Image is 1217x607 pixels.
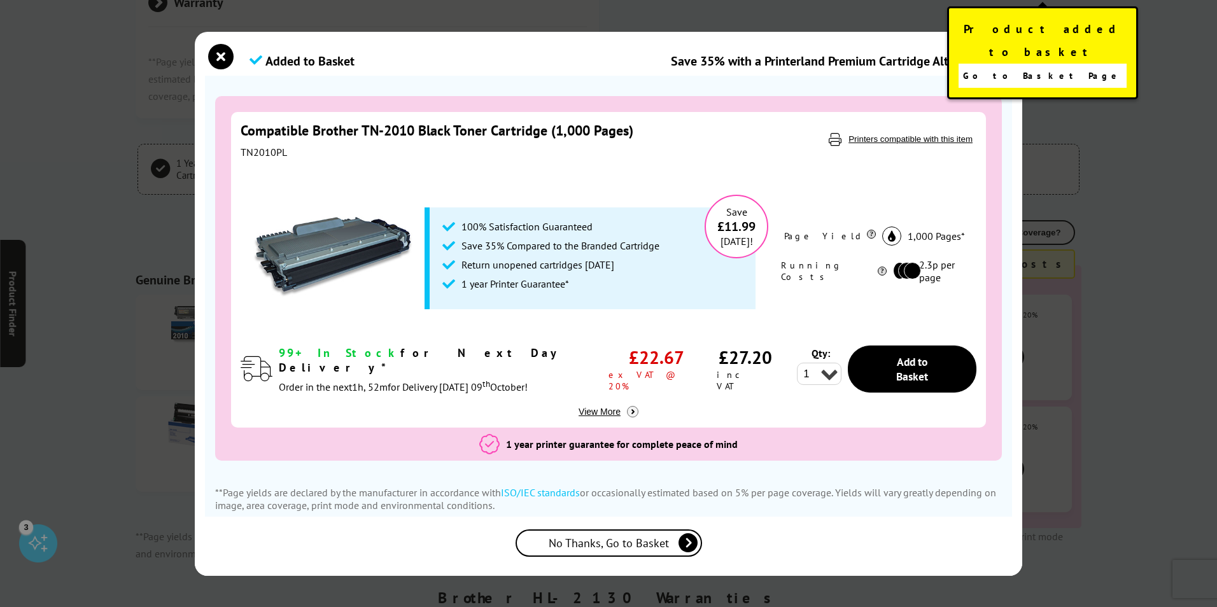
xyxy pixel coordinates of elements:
[461,239,659,252] span: Save 35% Compared to the Branded Cartridge
[506,438,738,450] span: 1 year printer guarantee for complete peace of mind
[279,345,608,393] div: modal_delivery
[717,369,774,392] span: inc VAT
[253,178,412,337] img: Compatible Brother TN-2010 Black Toner Cartridge (1,000 Pages)
[279,345,608,375] div: for Next Day Delivery*
[482,378,490,389] sup: th
[265,53,355,69] span: Added to Basket
[719,345,772,369] span: £27.20
[908,230,965,242] span: 1,000 Pages*
[215,486,1002,512] div: **Page yields are declared by the manufacturer in accordance with or occasionally estimated based...
[947,6,1138,99] div: Product added to basket
[726,206,747,218] span: Save
[882,227,901,246] img: black_icon.svg
[279,380,528,393] span: Order in the next for Delivery [DATE] 09 October!
[516,529,702,557] a: No Thanks, Go to Basket
[721,235,753,248] span: [DATE]!
[461,220,593,233] span: 100% Satisfaction Guaranteed
[241,122,633,139] a: Compatible Brother TN-2010 Black Toner Cartridge (1,000 Pages)
[461,277,569,290] span: 1 year Printer Guarantee*
[501,486,580,499] span: ISO/IEC standards
[717,218,756,235] span: £11.99
[479,434,500,454] img: 3 year Printer Guarantee
[959,64,1127,88] a: Go to Basket Page
[671,53,993,69] div: Save 35% with a Printerland Premium Cartridge Alternative
[579,407,627,417] span: View More
[845,134,976,144] button: Printers compatible with this item
[627,406,638,417] img: more info
[461,258,614,271] span: Return unopened cartridges [DATE]
[211,47,230,66] button: close modal
[896,354,928,384] span: Add to Basket
[781,258,887,284] div: Running Costs
[279,345,400,360] span: 99+ In Stock
[241,146,806,158] div: TN2010PL
[549,536,669,550] span: No Thanks, Go to Basket
[963,67,1122,85] span: Go to Basket Page
[812,347,830,359] span: Qty:
[575,405,642,418] button: View More
[629,345,684,369] span: £22.67
[784,227,876,246] div: Page Yield
[608,369,704,392] span: ex VAT @ 20%
[893,258,965,284] li: 2.3p per page
[352,380,388,393] span: 1h, 52m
